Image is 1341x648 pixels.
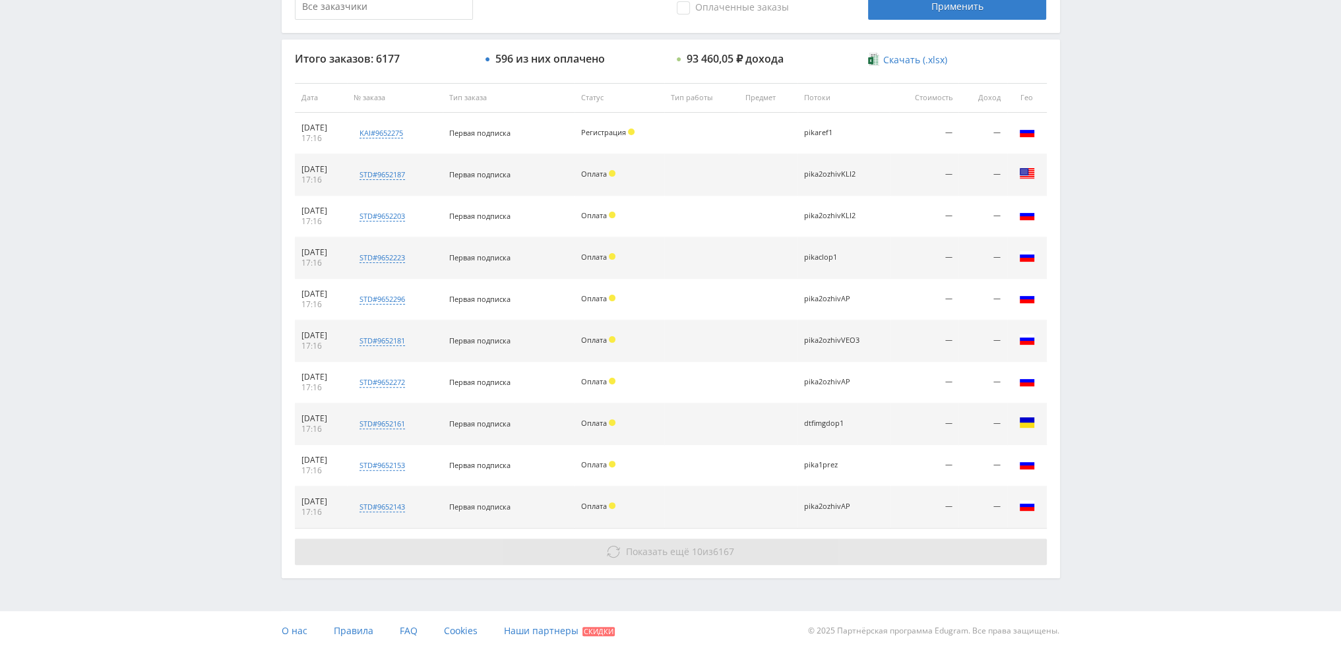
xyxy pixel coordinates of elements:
div: std#9652143 [359,502,405,512]
span: О нас [282,624,307,637]
div: kai#9652275 [359,128,403,138]
div: pika2ozhivAP [804,295,863,303]
a: Скачать (.xlsx) [868,53,947,67]
td: — [958,320,1007,362]
div: std#9652223 [359,252,405,263]
div: pika2ozhivKLI2 [804,170,863,179]
div: [DATE] [301,330,341,341]
div: dtfimgdop1 [804,419,863,428]
span: 6167 [713,545,734,558]
th: Предмет [739,83,797,113]
span: Первая подписка [449,294,511,304]
img: xlsx [868,53,879,66]
img: rus.png [1019,332,1035,347]
div: std#9652296 [359,294,405,305]
div: pika2ozhivAP [804,378,863,386]
div: 17:16 [301,216,341,227]
span: Холд [609,253,615,260]
th: Гео [1007,83,1047,113]
div: 596 из них оплачено [495,53,605,65]
div: 17:16 [301,133,341,144]
th: № заказа [347,83,443,113]
td: — [958,445,1007,486]
div: Итого заказов: 6177 [295,53,473,65]
span: Первая подписка [449,502,511,512]
span: Cookies [444,624,478,637]
th: Тип заказа [443,83,575,113]
span: Первая подписка [449,252,511,262]
img: rus.png [1019,249,1035,264]
span: Холд [609,378,615,384]
div: 17:16 [301,465,341,476]
div: [DATE] [301,123,341,133]
td: — [890,154,958,196]
span: Первая подписка [449,460,511,470]
td: — [890,445,958,486]
th: Доход [958,83,1007,113]
img: rus.png [1019,498,1035,514]
div: [DATE] [301,496,341,507]
span: Показать ещё [626,545,689,558]
span: Холд [609,336,615,343]
img: rus.png [1019,373,1035,389]
span: Правила [334,624,373,637]
td: — [890,196,958,237]
span: Первая подписка [449,419,511,428]
div: [DATE] [301,164,341,175]
td: — [890,113,958,154]
img: ukr.png [1019,415,1035,430]
span: Оплата [581,501,607,511]
div: [DATE] [301,247,341,258]
div: std#9652153 [359,460,405,471]
div: pika2ozhivVEO3 [804,336,863,345]
div: 17:16 [301,299,341,310]
td: — [890,486,958,528]
button: Показать ещё 10из6167 [295,539,1047,565]
span: из [626,545,734,558]
div: 17:16 [301,424,341,434]
td: — [890,403,958,445]
td: — [958,362,1007,403]
td: — [958,403,1007,445]
td: — [890,237,958,279]
div: 17:16 [301,175,341,185]
img: usa.png [1019,165,1035,181]
span: Оплата [581,293,607,303]
span: Холд [609,295,615,301]
img: rus.png [1019,456,1035,472]
img: rus.png [1019,290,1035,306]
td: — [958,486,1007,528]
span: Оплата [581,169,607,179]
td: — [890,279,958,320]
span: Оплата [581,335,607,345]
th: Стоимость [890,83,958,113]
span: Оплаченные заказы [677,1,789,15]
div: pikaclop1 [804,253,863,262]
th: Тип работы [664,83,738,113]
img: rus.png [1019,207,1035,223]
div: pika2ozhivKLI2 [804,212,863,220]
span: Холд [609,502,615,509]
span: Первая подписка [449,336,511,345]
td: — [958,154,1007,196]
div: std#9652203 [359,211,405,221]
span: Холд [609,419,615,426]
span: Первая подписка [449,377,511,387]
span: Холд [609,170,615,177]
div: [DATE] [301,372,341,382]
span: 10 [692,545,702,558]
span: Первая подписка [449,128,511,138]
span: Скидки [582,627,615,636]
span: FAQ [400,624,418,637]
div: [DATE] [301,206,341,216]
td: — [890,362,958,403]
div: 17:16 [301,507,341,517]
div: std#9652272 [359,377,405,388]
td: — [890,320,958,362]
span: Оплата [581,459,607,469]
div: pika1prez [804,461,863,469]
th: Дата [295,83,348,113]
span: Холд [609,461,615,467]
img: rus.png [1019,124,1035,140]
th: Статус [575,83,665,113]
